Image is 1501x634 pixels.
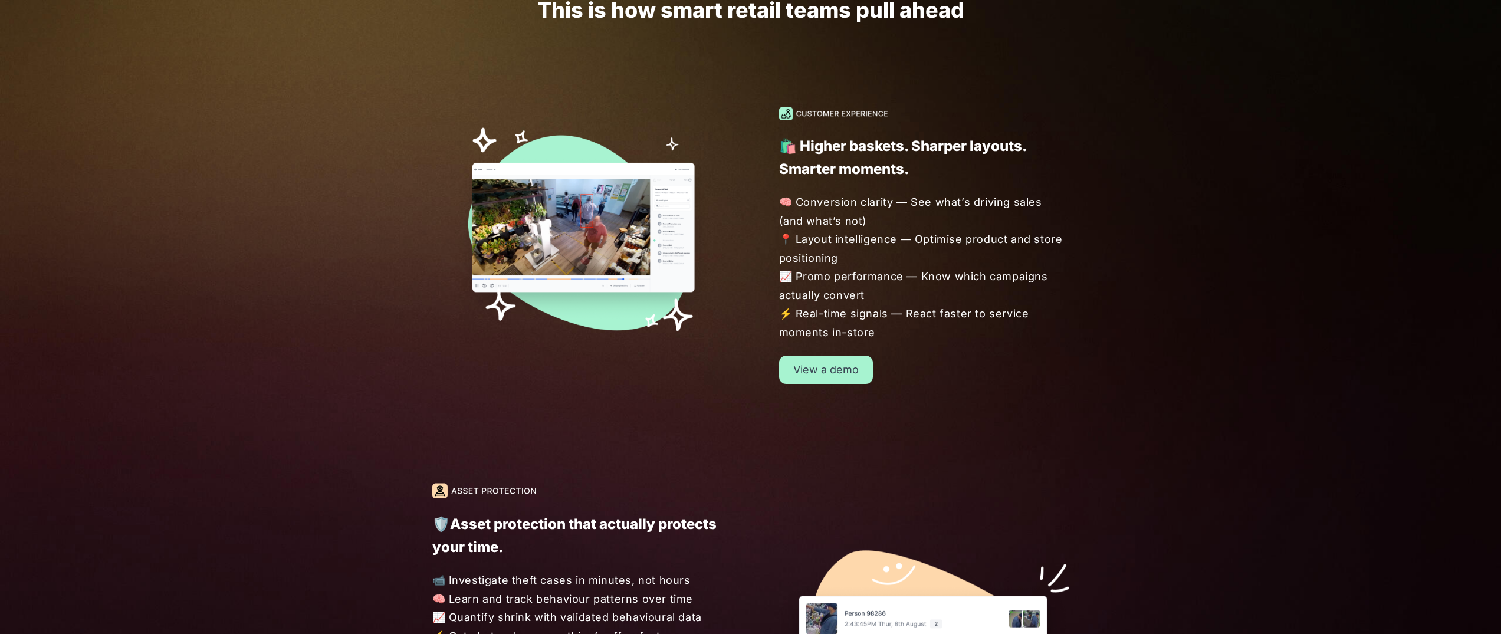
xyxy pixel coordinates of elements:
[779,134,1069,180] p: 🛍️ Higher baskets. Sharper layouts. Smarter moments.
[779,193,1070,341] span: 🧠 Conversion clarity — See what’s driving sales (and what’s not) 📍 Layout intelligence — Optimise...
[432,513,722,559] p: 🛡️Asset protection that actually protects your time.
[779,356,873,384] a: View a demo
[432,107,722,348] img: Journey player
